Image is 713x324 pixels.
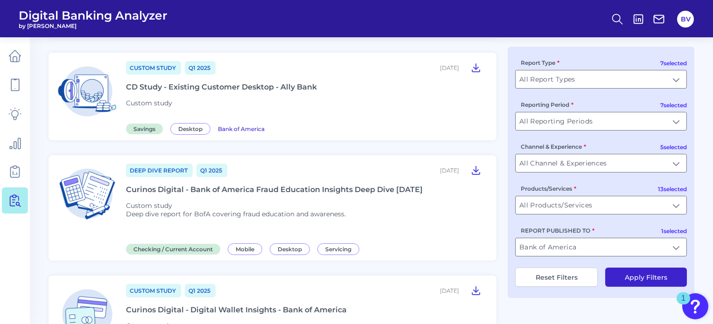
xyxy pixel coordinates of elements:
[218,124,265,133] a: Bank of America
[440,167,459,174] div: [DATE]
[521,101,573,108] label: Reporting Period
[681,298,685,310] div: 1
[515,268,598,287] button: Reset Filters
[218,125,265,132] span: Bank of America
[170,123,210,135] span: Desktop
[126,99,172,107] span: Custom study
[521,185,576,192] label: Products/Services
[228,244,266,253] a: Mobile
[170,124,214,133] a: Desktop
[126,83,317,91] div: CD Study - Existing Customer Desktop - Ally Bank
[126,124,167,133] a: Savings
[56,60,119,123] img: Savings
[126,201,172,210] span: Custom study
[19,22,168,29] span: by [PERSON_NAME]
[126,61,181,75] a: Custom Study
[521,227,594,234] label: REPORT PUBLISHED TO
[317,244,363,253] a: Servicing
[126,164,193,177] a: Deep Dive Report
[682,293,708,319] button: Open Resource Center, 1 new notification
[126,305,347,314] div: Curinos Digital - Digital Wallet Insights - Bank of America
[467,60,485,75] button: CD Study - Existing Customer Desktop - Ally Bank
[228,243,262,255] span: Mobile
[270,243,310,255] span: Desktop
[317,243,359,255] span: Servicing
[126,244,220,255] span: Checking / Current Account
[521,143,586,150] label: Channel & Experience
[126,244,224,253] a: Checking / Current Account
[126,284,181,297] a: Custom Study
[677,11,694,28] button: BV
[126,185,423,194] div: Curinos Digital - Bank of America Fraud Education Insights Deep Dive [DATE]
[605,268,687,287] button: Apply Filters
[440,64,459,71] div: [DATE]
[126,124,163,134] span: Savings
[270,244,314,253] a: Desktop
[56,163,119,225] img: Checking / Current Account
[185,284,216,297] a: Q1 2025
[185,61,216,75] a: Q1 2025
[467,163,485,178] button: Curinos Digital - Bank of America Fraud Education Insights Deep Dive Jan 2025
[19,8,168,22] span: Digital Banking Analyzer
[440,287,459,294] div: [DATE]
[521,59,559,66] label: Report Type
[196,164,227,177] a: Q1 2025
[467,283,485,298] button: Curinos Digital - Digital Wallet Insights - Bank of America
[126,210,346,218] p: Deep dive report for BofA covering fraud education and awareness.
